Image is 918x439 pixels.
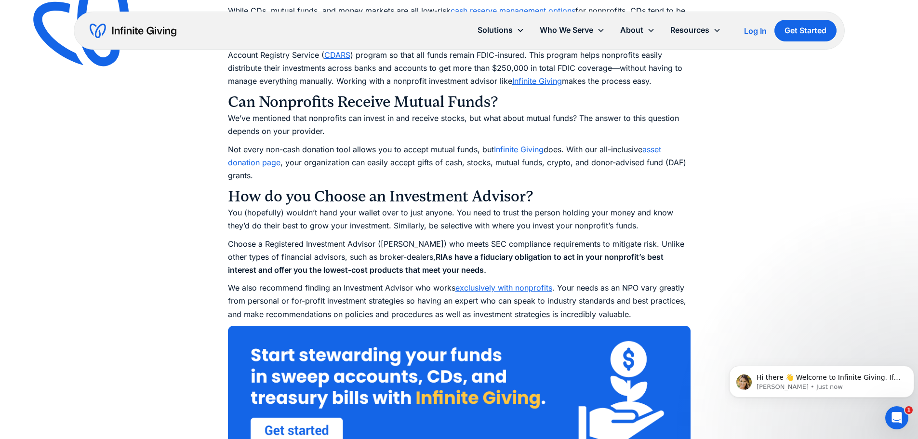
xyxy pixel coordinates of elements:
h3: Can Nonprofits Receive Mutual Funds? [228,93,691,112]
div: Resources [670,24,709,37]
a: CDARS [324,50,350,60]
p: Choose a Registered Investment Advisor ([PERSON_NAME]) who meets SEC compliance requirements to m... [228,238,691,277]
a: Infinite Giving [494,145,544,154]
a: cash reserve management options [451,6,575,15]
span: 1 [905,406,913,414]
p: If your nonprofit chooses to purchase CDs with more than $250,000, we strongly suggest using a Ce... [228,36,691,88]
div: Solutions [470,20,532,40]
a: Get Started [774,20,837,41]
p: We also recommend finding an Investment Advisor who works . Your needs as an NPO vary greatly fro... [228,281,691,321]
a: Infinite Giving [512,76,562,86]
iframe: Intercom live chat [885,406,908,429]
div: Who We Serve [540,24,593,37]
a: asset donation page [228,145,661,167]
a: Log In [744,25,767,37]
p: We’ve mentioned that nonprofits can invest in and receive stocks, but what about mutual funds? Th... [228,112,691,138]
strong: RIAs have a fiduciary obligation to act in your nonprofit’s best interest and offer you the lowes... [228,252,664,275]
div: About [620,24,643,37]
div: Log In [744,27,767,35]
div: Resources [663,20,729,40]
div: Who We Serve [532,20,612,40]
p: Not every non-cash donation tool allows you to accept mutual funds, but does. With our all-inclus... [228,143,691,183]
h3: How do you Choose an Investment Advisor? [228,187,691,206]
p: While CDs, mutual funds, and money markets are all low-risk for nonprofits, CDs tend to be less f... [228,4,691,30]
div: About [612,20,663,40]
a: home [90,23,176,39]
iframe: Intercom notifications message [725,346,918,413]
p: You (hopefully) wouldn’t hand your wallet over to just anyone. You need to trust the person holdi... [228,206,691,232]
div: Solutions [478,24,513,37]
a: exclusively with nonprofits [455,283,552,293]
